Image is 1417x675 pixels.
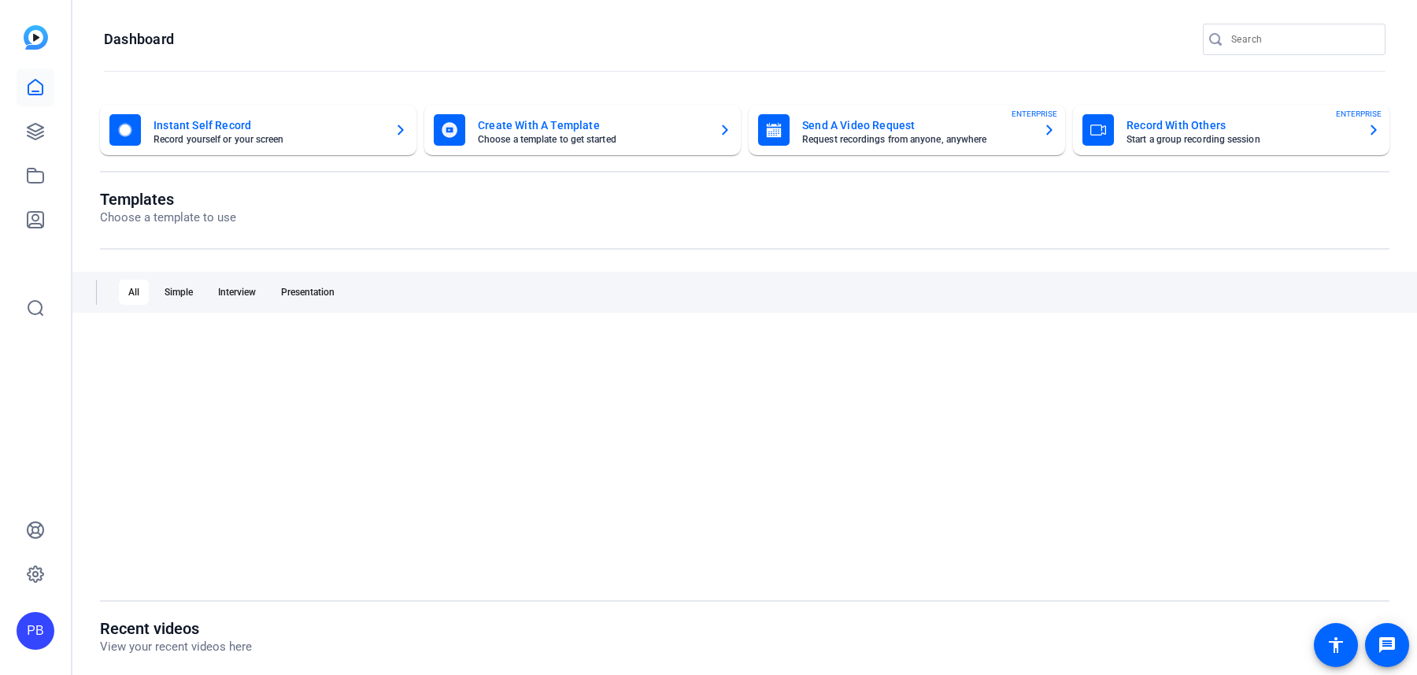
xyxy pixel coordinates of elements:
span: ENTERPRISE [1336,108,1382,120]
div: Presentation [272,280,344,305]
button: Instant Self RecordRecord yourself or your screen [100,105,416,155]
p: Choose a template to use [100,209,236,227]
mat-card-subtitle: Record yourself or your screen [154,135,382,144]
mat-card-title: Instant Self Record [154,116,382,135]
mat-icon: message [1378,636,1397,655]
mat-card-title: Send A Video Request [802,116,1030,135]
h1: Recent videos [100,619,252,638]
mat-card-subtitle: Choose a template to get started [478,135,706,144]
div: Interview [209,280,265,305]
mat-card-subtitle: Start a group recording session [1127,135,1355,144]
mat-card-subtitle: Request recordings from anyone, anywhere [802,135,1030,144]
span: ENTERPRISE [1012,108,1057,120]
div: PB [17,612,54,650]
button: Record With OthersStart a group recording sessionENTERPRISE [1073,105,1389,155]
h1: Templates [100,190,236,209]
button: Create With A TemplateChoose a template to get started [424,105,741,155]
div: Simple [155,280,202,305]
p: View your recent videos here [100,638,252,656]
input: Search [1231,30,1373,49]
mat-card-title: Record With Others [1127,116,1355,135]
button: Send A Video RequestRequest recordings from anyone, anywhereENTERPRISE [749,105,1065,155]
mat-icon: accessibility [1326,636,1345,655]
div: All [119,280,149,305]
img: blue-gradient.svg [24,25,48,50]
h1: Dashboard [104,30,174,49]
mat-card-title: Create With A Template [478,116,706,135]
